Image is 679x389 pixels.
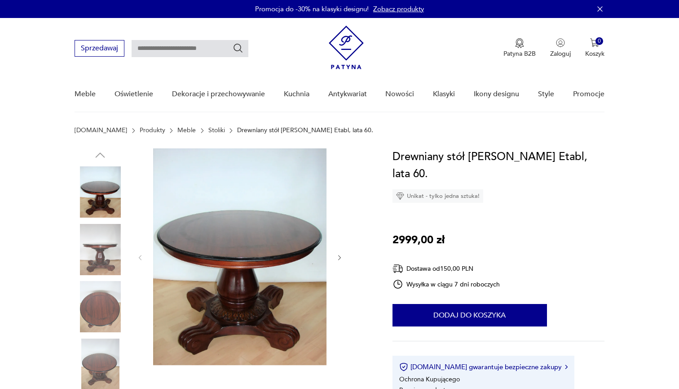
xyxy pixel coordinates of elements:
img: Ikona dostawy [392,263,403,274]
img: Ikona strzałki w prawo [565,365,568,369]
img: Ikona certyfikatu [399,362,408,371]
h1: Drewniany stół [PERSON_NAME] Etabl, lata 60. [392,148,604,183]
p: 2999,00 zł [392,232,445,249]
p: Koszyk [585,49,604,58]
a: Oświetlenie [115,77,153,112]
a: Produkty [140,127,165,134]
a: Dekoracje i przechowywanie [172,77,265,112]
img: Zdjęcie produktu Drewniany stół Georg Kofoeds Etabl, lata 60. [153,148,326,365]
p: Zaloguj [550,49,571,58]
a: Style [538,77,554,112]
a: Promocje [573,77,604,112]
div: 0 [595,37,603,45]
button: Sprzedawaj [75,40,124,57]
button: Dodaj do koszyka [392,304,547,326]
a: Klasyki [433,77,455,112]
button: Patyna B2B [503,38,536,58]
button: 0Koszyk [585,38,604,58]
div: Wysyłka w ciągu 7 dni roboczych [392,279,500,290]
img: Patyna - sklep z meblami i dekoracjami vintage [329,26,364,69]
a: Stoliki [208,127,225,134]
p: Drewniany stół [PERSON_NAME] Etabl, lata 60. [237,127,373,134]
li: Ochrona Kupującego [399,375,460,384]
p: Patyna B2B [503,49,536,58]
div: Unikat - tylko jedna sztuka! [392,189,483,203]
a: Kuchnia [284,77,309,112]
img: Ikona medalu [515,38,524,48]
div: Dostawa od 150,00 PLN [392,263,500,274]
img: Zdjęcie produktu Drewniany stół Georg Kofoeds Etabl, lata 60. [75,166,126,218]
button: [DOMAIN_NAME] gwarantuje bezpieczne zakupy [399,362,568,371]
button: Szukaj [233,43,243,54]
a: Ikony designu [474,77,519,112]
img: Ikona koszyka [590,38,599,47]
img: Ikonka użytkownika [556,38,565,47]
a: Meble [75,77,96,112]
a: Antykwariat [328,77,367,112]
button: Zaloguj [550,38,571,58]
a: Ikona medaluPatyna B2B [503,38,536,58]
img: Zdjęcie produktu Drewniany stół Georg Kofoeds Etabl, lata 60. [75,281,126,332]
a: Zobacz produkty [373,4,424,13]
a: Sprzedawaj [75,46,124,52]
p: Promocja do -30% na klasyki designu! [255,4,369,13]
a: [DOMAIN_NAME] [75,127,127,134]
a: Nowości [385,77,414,112]
img: Zdjęcie produktu Drewniany stół Georg Kofoeds Etabl, lata 60. [75,224,126,275]
img: Ikona diamentu [396,192,404,200]
a: Meble [177,127,196,134]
